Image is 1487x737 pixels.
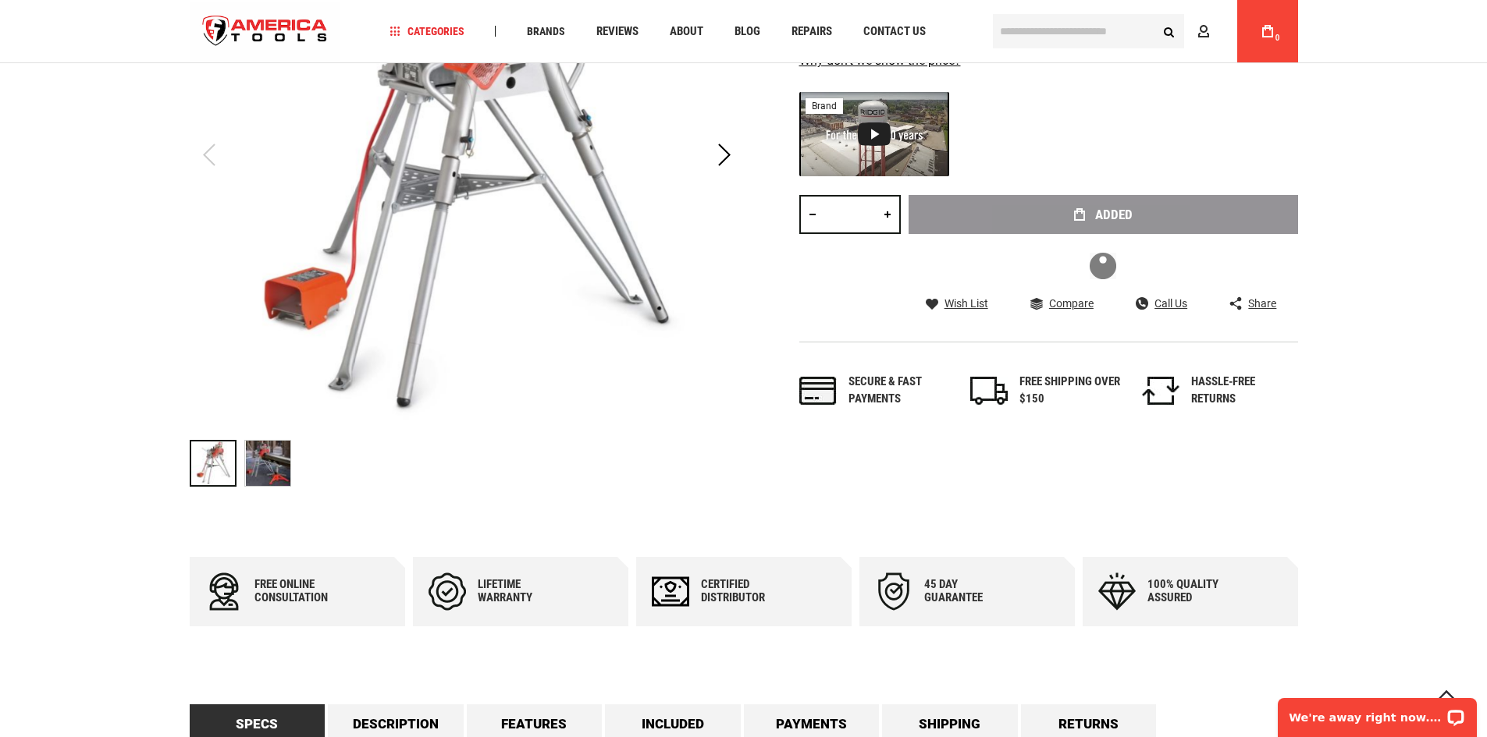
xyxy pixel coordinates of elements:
span: Compare [1049,298,1094,309]
a: About [663,21,710,42]
div: Free online consultation [254,578,348,604]
a: Reviews [589,21,646,42]
a: Blog [727,21,767,42]
img: payments [799,377,837,405]
span: Reviews [596,26,639,37]
div: 45 day Guarantee [924,578,1018,604]
a: Repairs [784,21,839,42]
a: Contact Us [856,21,933,42]
iframe: LiveChat chat widget [1268,688,1487,737]
img: RIDGID 95782 920 ROLL GROOVER WITH 2"- 6" SCH. 40, 8"-12" SCH. 40 AND 14"-16" STD. WALL ROLL SETS [245,441,290,486]
div: RIDGID 95782 920 ROLL GROOVER WITH 2"- 6" SCH. 40, 8"-12" SCH. 40 AND 14"-16" STD. WALL ROLL SETS [244,432,291,494]
a: Brands [520,21,572,42]
span: Categories [390,26,464,37]
span: Repairs [792,26,832,37]
a: Categories [382,21,471,42]
button: Search [1154,16,1184,46]
img: America Tools [190,2,341,61]
a: Call Us [1136,296,1187,310]
div: Certified Distributor [701,578,795,604]
a: Wish List [926,296,988,310]
div: Lifetime warranty [478,578,571,604]
div: HASSLE-FREE RETURNS [1191,374,1293,407]
img: returns [1142,377,1179,405]
img: shipping [970,377,1008,405]
div: 100% quality assured [1147,578,1241,604]
span: 0 [1275,34,1280,42]
a: Compare [1030,296,1094,310]
span: Blog [735,26,760,37]
a: store logo [190,2,341,61]
span: Wish List [944,298,988,309]
span: Brands [527,26,565,37]
div: Secure & fast payments [848,374,950,407]
div: RIDGID 95782 920 ROLL GROOVER WITH 2"- 6" SCH. 40, 8"-12" SCH. 40 AND 14"-16" STD. WALL ROLL SETS [190,432,244,494]
span: Share [1248,298,1276,309]
span: Call Us [1154,298,1187,309]
span: About [670,26,703,37]
span: Contact Us [863,26,926,37]
div: FREE SHIPPING OVER $150 [1019,374,1121,407]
